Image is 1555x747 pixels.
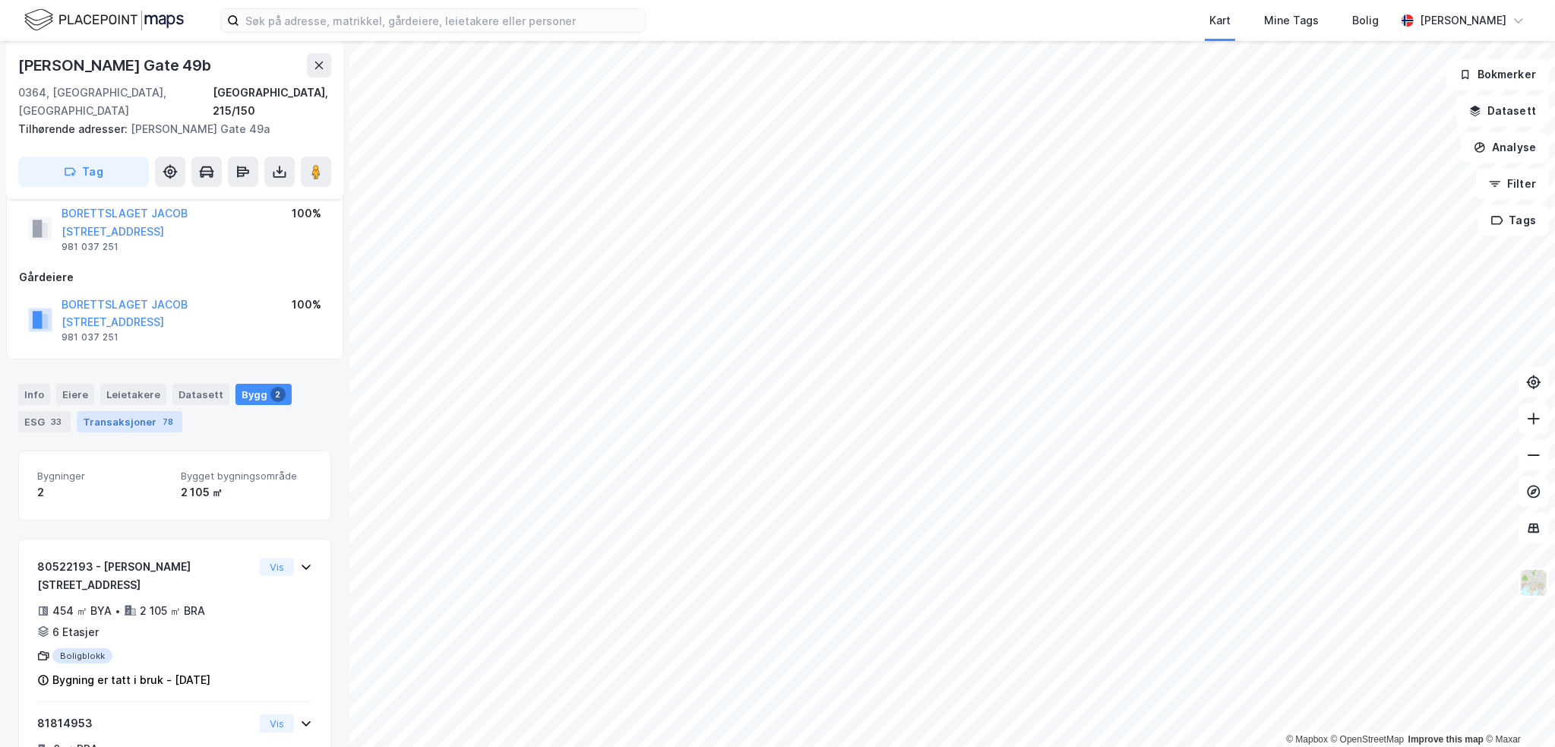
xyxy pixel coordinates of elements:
button: Bokmerker [1446,59,1549,90]
div: [PERSON_NAME] Gate 49b [18,53,214,78]
img: Z [1519,568,1548,597]
div: Transaksjoner [77,411,182,432]
div: 100% [292,204,321,223]
span: Bygninger [37,470,169,483]
iframe: Chat Widget [1479,674,1555,747]
div: 33 [48,414,65,429]
div: Kontrollprogram for chat [1479,674,1555,747]
div: 80522193 - [PERSON_NAME][STREET_ADDRESS] [37,558,254,594]
span: Bygget bygningsområde [181,470,312,483]
div: Bygg [235,384,292,405]
div: Gårdeiere [19,268,330,286]
button: Vis [260,714,294,733]
div: 6 Etasjer [52,623,99,641]
div: [PERSON_NAME] [1420,11,1506,30]
button: Tags [1478,205,1549,236]
div: 981 037 251 [62,241,119,253]
div: • [115,605,121,617]
div: Bygning er tatt i bruk - [DATE] [52,671,210,689]
div: 2 105 ㎡ [181,483,312,502]
div: 981 037 251 [62,331,119,343]
a: Mapbox [1286,734,1328,745]
div: Mine Tags [1264,11,1319,30]
div: 0364, [GEOGRAPHIC_DATA], [GEOGRAPHIC_DATA] [18,84,213,120]
div: 100% [292,296,321,314]
a: Improve this map [1408,734,1484,745]
div: 81814953 [37,714,254,733]
div: Leietakere [100,384,166,405]
div: [PERSON_NAME] Gate 49a [18,120,319,138]
div: 2 [37,483,169,502]
div: 2 [270,387,286,402]
div: Kart [1209,11,1231,30]
div: 78 [160,414,176,429]
button: Tag [18,157,149,187]
div: Info [18,384,50,405]
button: Vis [260,558,294,576]
div: Datasett [172,384,229,405]
div: Bolig [1352,11,1379,30]
div: 2 105 ㎡ BRA [140,602,205,620]
div: [GEOGRAPHIC_DATA], 215/150 [213,84,331,120]
button: Analyse [1461,132,1549,163]
div: ESG [18,411,71,432]
span: Tilhørende adresser: [18,122,131,135]
div: Eiere [56,384,94,405]
a: OpenStreetMap [1331,734,1405,745]
button: Datasett [1456,96,1549,126]
div: 454 ㎡ BYA [52,602,112,620]
input: Søk på adresse, matrikkel, gårdeiere, leietakere eller personer [239,9,645,32]
button: Filter [1476,169,1549,199]
img: logo.f888ab2527a4732fd821a326f86c7f29.svg [24,7,184,33]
